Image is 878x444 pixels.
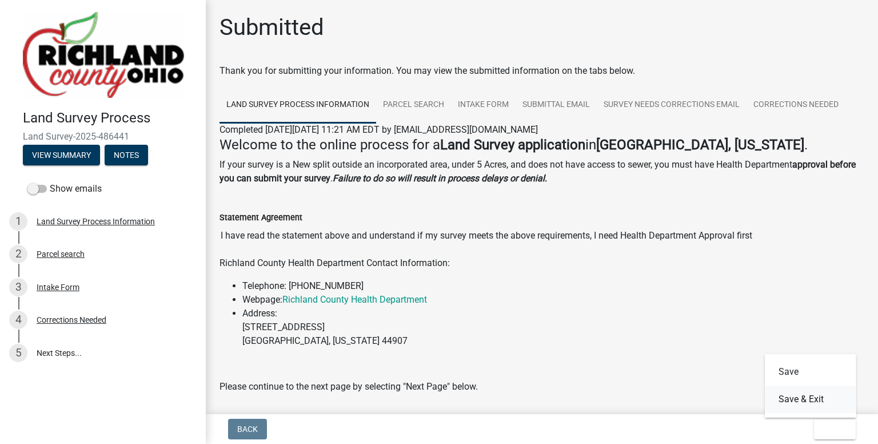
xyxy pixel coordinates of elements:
[219,137,864,153] h4: Welcome to the online process for a in .
[814,419,856,439] button: Exit
[823,425,840,434] span: Exit
[765,358,856,386] button: Save
[23,12,184,98] img: Richland County, Ohio
[440,137,585,153] strong: Land Survey application
[219,159,856,184] strong: approval before you can submit your survey
[105,151,148,160] wm-modal-confirm: Notes
[27,182,102,196] label: Show emails
[237,425,258,434] span: Back
[23,151,100,160] wm-modal-confirm: Summary
[219,158,864,185] p: If your survey is a New split outside an incorporated area, under 5 Acres, and does not have acce...
[219,124,538,135] span: Completed [DATE][DATE] 11:21 AM EDT by [EMAIL_ADDRESS][DOMAIN_NAME]
[37,250,85,258] div: Parcel search
[219,64,864,78] div: Thank you for submitting your information. You may view the submitted information on the tabs below.
[747,87,845,124] a: Corrections Needed
[9,212,27,231] div: 1
[242,307,864,348] li: Address: [STREET_ADDRESS] [GEOGRAPHIC_DATA], [US_STATE] 44907
[37,283,79,291] div: Intake Form
[219,214,302,222] label: Statement Agreement
[105,145,148,165] button: Notes
[37,217,155,225] div: Land Survey Process Information
[596,137,804,153] strong: [GEOGRAPHIC_DATA], [US_STATE]
[242,293,864,307] li: Webpage:
[516,87,597,124] a: Submittal Email
[451,87,516,124] a: Intake Form
[765,386,856,413] button: Save & Exit
[23,131,183,142] span: Land Survey-2025-486441
[9,245,27,263] div: 2
[23,145,100,165] button: View Summary
[242,279,864,293] li: Telephone: [PHONE_NUMBER]
[219,14,324,41] h1: Submitted
[228,419,267,439] button: Back
[37,316,106,324] div: Corrections Needed
[219,256,864,270] p: Richland County Health Department Contact Information:
[597,87,747,124] a: Survey Needs Corrections Email
[376,87,451,124] a: Parcel search
[765,354,856,418] div: Exit
[23,110,197,126] h4: Land Survey Process
[9,344,27,362] div: 5
[333,173,547,184] strong: Failure to do so will result in process delays or denial.
[282,294,427,305] a: Richland County Health Department
[9,311,27,329] div: 4
[9,278,27,296] div: 3
[219,87,376,124] a: Land Survey Process Information
[219,380,864,394] p: Please continue to the next page by selecting "Next Page" below.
